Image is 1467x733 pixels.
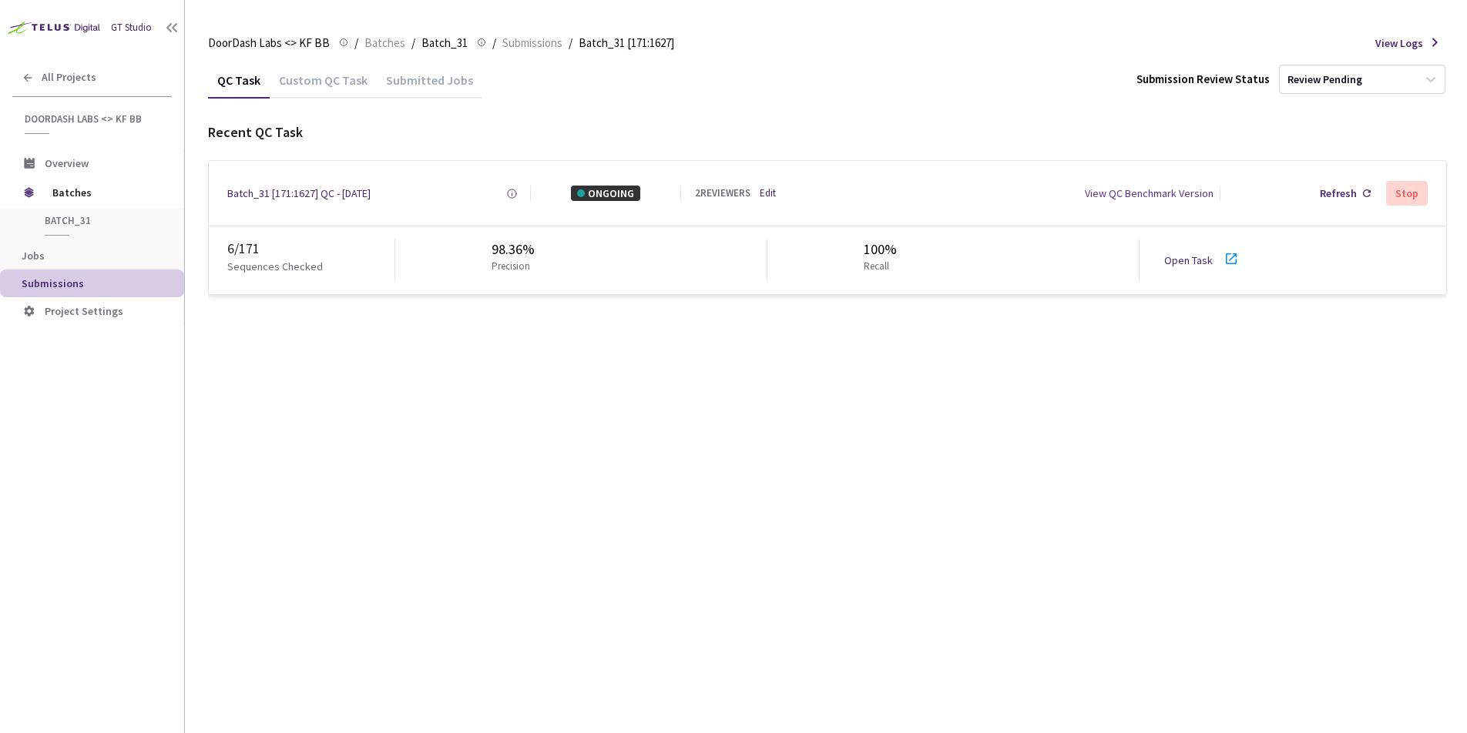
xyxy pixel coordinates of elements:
span: All Projects [42,71,96,84]
div: Review Pending [1287,72,1362,87]
div: 100% [864,239,897,259]
a: Batches [361,34,408,51]
span: Submissions [502,34,562,52]
li: / [569,34,572,52]
p: Precision [492,259,530,274]
li: / [354,34,358,52]
div: 98.36% [492,239,536,259]
div: Recent QC Task [208,122,1447,142]
a: Edit [760,186,776,201]
div: Submission Review Status [1136,71,1270,87]
a: Submissions [499,34,566,51]
a: Open Task [1164,253,1213,267]
span: Project Settings [45,304,123,318]
div: Submitted Jobs [377,72,482,99]
p: Sequences Checked [227,259,323,274]
div: Custom QC Task [270,72,377,99]
li: / [492,34,496,52]
span: Batch_31 [421,34,468,52]
li: / [411,34,415,52]
a: Batch_31 [171:1627] QC - [DATE] [227,186,371,201]
span: Overview [45,156,89,170]
div: QC Task [208,72,270,99]
div: GT Studio [111,21,152,35]
span: Submissions [22,276,84,290]
span: Jobs [22,249,45,263]
span: DoorDash Labs <> KF BB [208,34,330,52]
div: Stop [1395,187,1418,199]
span: View Logs [1375,35,1423,51]
div: 6 / 171 [227,239,394,259]
div: 2 REVIEWERS [695,186,750,201]
p: Recall [864,259,891,274]
span: Batch_31 [45,214,159,227]
span: Batches [364,34,405,52]
span: Batches [52,177,158,208]
div: ONGOING [571,186,640,201]
span: Batch_31 [171:1627] [579,34,674,52]
div: Refresh [1320,186,1357,201]
div: View QC Benchmark Version [1085,186,1214,201]
span: DoorDash Labs <> KF BB [25,112,163,126]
